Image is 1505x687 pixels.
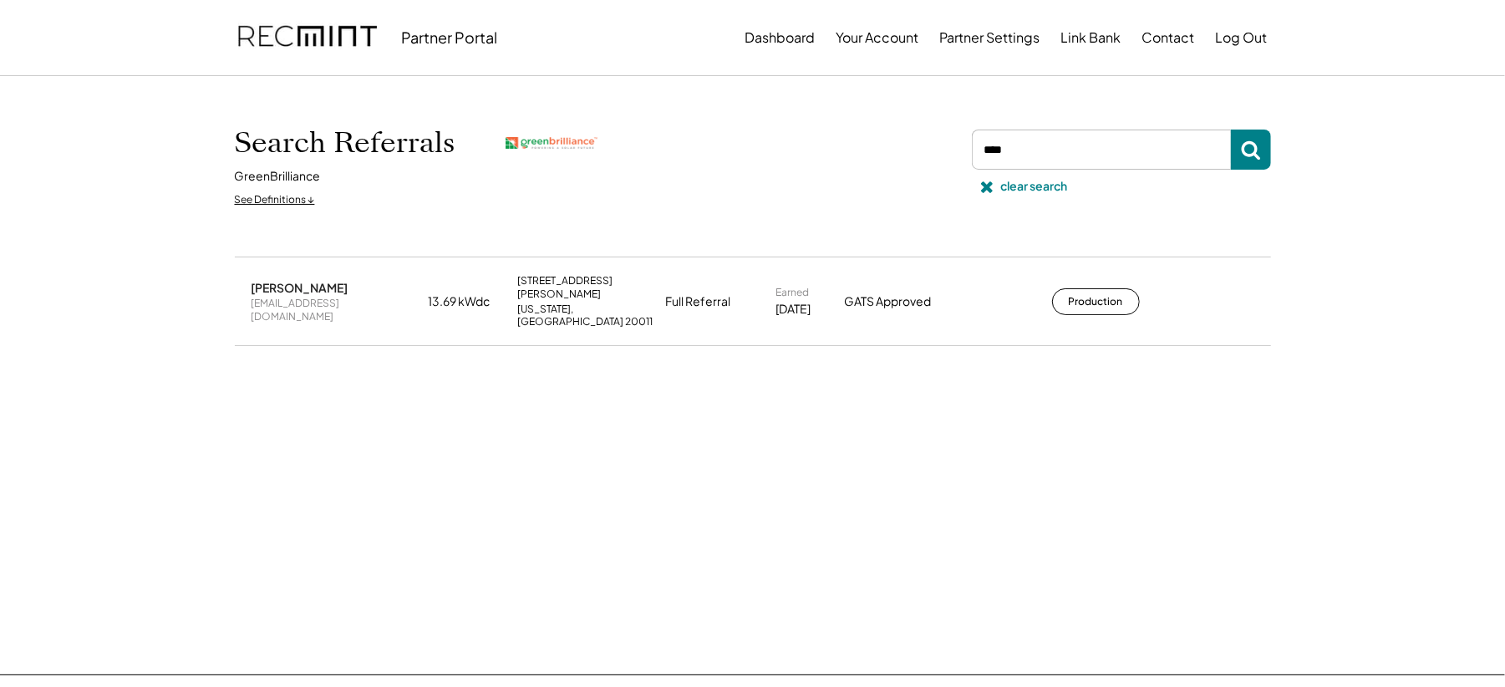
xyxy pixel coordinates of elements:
div: v 4.0.25 [47,27,82,40]
div: [STREET_ADDRESS][PERSON_NAME] [518,274,656,300]
div: [EMAIL_ADDRESS][DOMAIN_NAME] [252,297,419,323]
button: Log Out [1216,21,1268,54]
div: Partner Portal [402,28,498,47]
div: [PERSON_NAME] [252,280,348,295]
div: Full Referral [666,293,731,310]
div: GATS Approved [845,293,970,310]
button: Production [1052,288,1140,315]
div: [US_STATE], [GEOGRAPHIC_DATA] 20011 [518,303,656,328]
div: Earned [776,286,810,299]
div: [DATE] [776,301,811,318]
button: Your Account [836,21,919,54]
div: See Definitions ↓ [235,193,315,207]
img: tab_keywords_by_traffic_grey.svg [166,97,180,110]
div: clear search [1001,178,1068,195]
div: GreenBrilliance [235,168,321,185]
div: Domain: [DOMAIN_NAME] [43,43,184,57]
button: Link Bank [1061,21,1121,54]
button: Dashboard [745,21,816,54]
img: tab_domain_overview_orange.svg [45,97,58,110]
h1: Search Referrals [235,125,455,160]
div: Domain Overview [64,99,150,109]
img: greenbrilliance.png [506,137,597,150]
div: Keywords by Traffic [185,99,282,109]
button: Partner Settings [940,21,1040,54]
div: 13.69 kWdc [429,293,508,310]
button: Contact [1142,21,1195,54]
img: website_grey.svg [27,43,40,57]
img: recmint-logotype%403x.png [238,9,377,66]
img: logo_orange.svg [27,27,40,40]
